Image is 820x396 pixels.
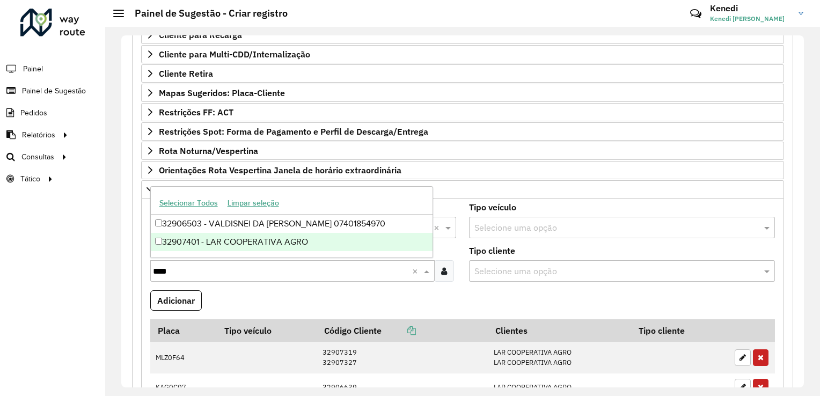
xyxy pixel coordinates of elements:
h3: Kenedi [710,3,790,13]
span: Restrições FF: ACT [159,108,233,116]
a: Pre-Roteirização AS / Orientações [141,180,784,199]
div: 32907401 - LAR COOPERATIVA AGRO [151,233,433,251]
th: Tipo veículo [217,319,317,342]
a: Cliente para Multi-CDD/Internalização [141,45,784,63]
button: Limpar seleção [223,195,284,211]
span: Clear all [412,265,421,277]
span: Cliente para Recarga [159,31,242,39]
button: Selecionar Todos [155,195,223,211]
a: Mapas Sugeridos: Placa-Cliente [141,84,784,102]
span: Restrições Spot: Forma de Pagamento e Perfil de Descarga/Entrega [159,127,428,136]
td: 32907319 32907327 [317,342,488,373]
h2: Painel de Sugestão - Criar registro [124,8,288,19]
td: MLZ0F64 [150,342,217,373]
a: Cliente Retira [141,64,784,83]
a: Restrições FF: ACT [141,103,784,121]
th: Placa [150,319,217,342]
th: Clientes [488,319,631,342]
th: Código Cliente [317,319,488,342]
span: Tático [20,173,40,185]
label: Tipo cliente [469,244,515,257]
label: Tipo veículo [469,201,516,214]
ng-dropdown-panel: Options list [150,186,434,258]
th: Tipo cliente [631,319,729,342]
span: Cliente Retira [159,69,213,78]
span: Pedidos [20,107,47,119]
td: LAR COOPERATIVA AGRO LAR COOPERATIVA AGRO [488,342,631,373]
span: Relatórios [22,129,55,141]
a: Copiar [382,325,416,336]
button: Adicionar [150,290,202,311]
span: Kenedi [PERSON_NAME] [710,14,790,24]
span: Pre-Roteirização AS / Orientações [159,185,294,194]
span: Orientações Rota Vespertina Janela de horário extraordinária [159,166,401,174]
span: Painel de Sugestão [22,85,86,97]
a: Restrições Spot: Forma de Pagamento e Perfil de Descarga/Entrega [141,122,784,141]
span: Painel [23,63,43,75]
a: Contato Rápido [684,2,707,25]
a: Orientações Rota Vespertina Janela de horário extraordinária [141,161,784,179]
a: Rota Noturna/Vespertina [141,142,784,160]
div: 32906503 - VALDISNEI DA [PERSON_NAME] 07401854970 [151,215,433,233]
span: Cliente para Multi-CDD/Internalização [159,50,310,58]
span: Clear all [434,221,443,234]
span: Mapas Sugeridos: Placa-Cliente [159,89,285,97]
span: Rota Noturna/Vespertina [159,146,258,155]
span: Consultas [21,151,54,163]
